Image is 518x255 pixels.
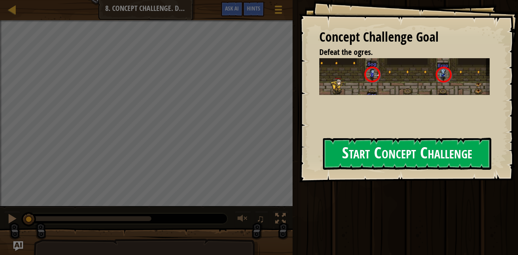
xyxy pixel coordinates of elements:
div: Concept Challenge Goal [319,28,490,46]
button: Ask AI [221,2,243,17]
span: ♫ [257,213,265,225]
button: ♫ [255,211,269,228]
li: Defeat the ogres. [309,46,488,58]
button: Ask AI [13,241,23,251]
span: Ask AI [225,4,239,12]
button: Ctrl + P: Pause [4,211,20,228]
img: Dangerous steps new [319,58,496,118]
span: Hints [247,4,260,12]
button: Show game menu [268,2,289,21]
button: Toggle fullscreen [272,211,289,228]
span: Defeat the ogres. [319,46,373,57]
button: Adjust volume [235,211,251,228]
button: Start Concept Challenge [323,138,492,170]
